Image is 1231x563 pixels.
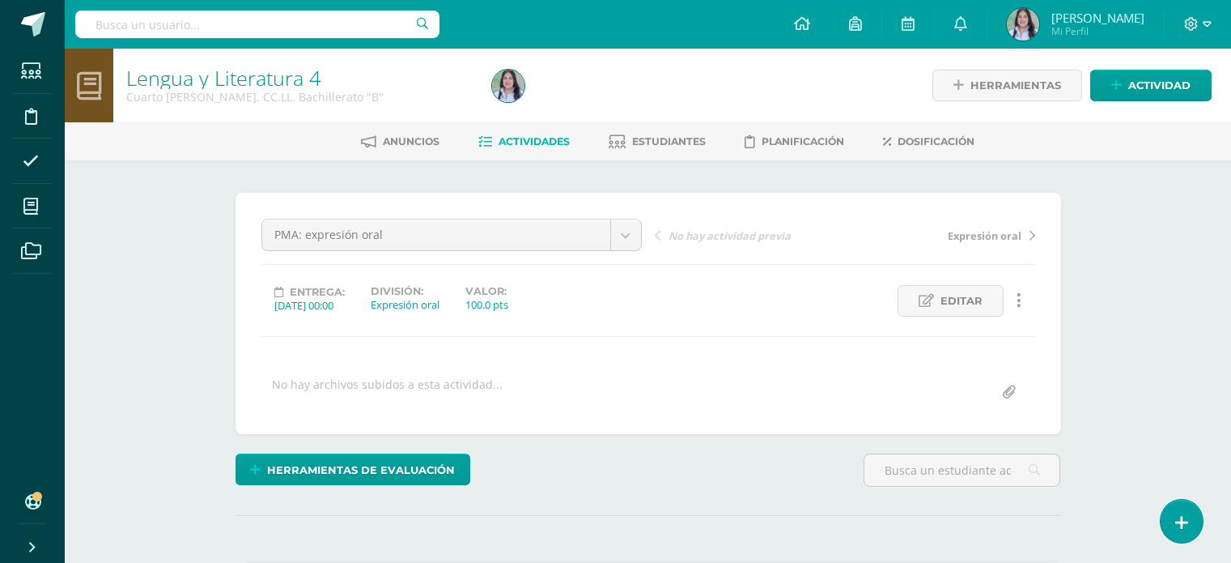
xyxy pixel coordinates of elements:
span: No hay actividad previa [669,228,791,243]
div: 100.0 pts [465,297,508,312]
a: Herramientas [932,70,1082,101]
span: Actividades [499,135,570,147]
span: PMA: expresión oral [274,220,598,250]
h1: Lengua y Literatura 4 [126,66,473,89]
label: División: [371,285,439,297]
a: PMA: expresión oral [262,220,641,250]
span: Anuncios [383,135,439,147]
span: Editar [940,286,983,316]
a: Estudiantes [609,129,706,155]
a: Planificación [745,129,844,155]
span: [PERSON_NAME] [1051,10,1144,26]
a: Herramientas de evaluación [236,454,470,485]
a: Expresión oral [845,227,1035,243]
input: Busca un usuario... [75,11,439,38]
div: No hay archivos subidos a esta actividad... [272,377,503,408]
span: Actividad [1128,70,1191,100]
span: Estudiantes [632,135,706,147]
img: 70028dea0df31996d01eb23a36a0ac17.png [492,70,524,102]
a: Dosificación [883,129,974,155]
a: Lengua y Literatura 4 [126,64,320,92]
div: Expresión oral [371,297,439,312]
span: Dosificación [898,135,974,147]
span: Herramientas de evaluación [267,455,455,485]
span: Mi Perfil [1051,24,1144,38]
span: Expresión oral [948,228,1021,243]
a: Actividades [478,129,570,155]
a: Actividad [1090,70,1212,101]
a: Anuncios [361,129,439,155]
span: Herramientas [970,70,1061,100]
span: Planificación [762,135,844,147]
img: 70028dea0df31996d01eb23a36a0ac17.png [1007,8,1039,41]
span: Entrega: [290,286,345,298]
label: Valor: [465,285,508,297]
div: Cuarto Bach. CC.LL. Bachillerato 'B' [126,89,473,104]
div: [DATE] 00:00 [274,298,345,313]
input: Busca un estudiante aquí... [864,454,1059,486]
